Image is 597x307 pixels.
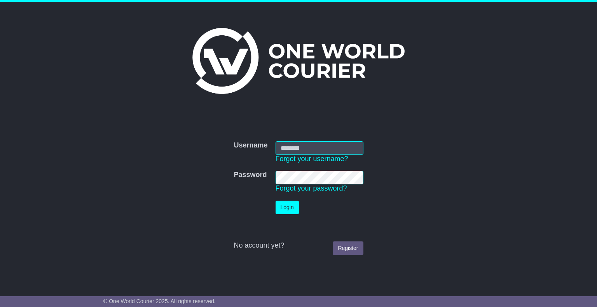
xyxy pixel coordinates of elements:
[234,141,267,150] label: Username
[192,28,405,94] img: One World
[234,241,363,250] div: No account yet?
[276,201,299,214] button: Login
[103,298,216,304] span: © One World Courier 2025. All rights reserved.
[276,184,347,192] a: Forgot your password?
[333,241,363,255] a: Register
[234,171,267,179] label: Password
[276,155,348,163] a: Forgot your username?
